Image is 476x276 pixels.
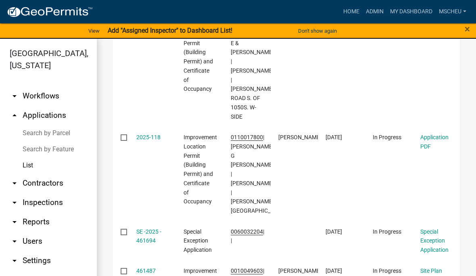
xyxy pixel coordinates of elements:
[278,268,322,274] span: michelle wilmington
[326,228,342,235] span: 08/10/2025
[420,228,449,253] a: Special Exception Application
[231,228,264,244] span: 0060032204 | |
[340,4,363,19] a: Home
[387,4,436,19] a: My Dashboard
[184,228,212,253] span: Special Exception Application
[10,178,19,188] i: arrow_drop_down
[326,134,342,140] span: 08/10/2025
[136,268,156,274] a: 461487
[10,236,19,246] i: arrow_drop_down
[420,134,449,150] a: Application PDF
[278,134,322,140] span: Edgar Clemente
[10,217,19,227] i: arrow_drop_down
[136,134,161,140] a: 2025-118
[436,4,470,19] a: mscheu
[231,134,285,214] span: 0110017800 | EDGAR G CLEMENTE HERNANDEZ | EDGAR G CLEMENTE | CARROLL STREET
[85,24,103,38] a: View
[465,23,470,35] span: ×
[231,21,274,120] span: 0050027505 | REX E & KATHRYN E MATHEW | PAUL BLACK | JORDAN ROAD S. OF 1050S. W-SIDE
[108,27,232,34] strong: Add "Assigned Inspector" to Dashboard List!
[326,268,342,274] span: 08/09/2025
[373,228,401,235] span: In Progress
[373,268,401,274] span: In Progress
[10,198,19,207] i: arrow_drop_down
[184,21,217,92] span: Improvement Location Permit (Building Permit) and Certificate of Occupancy
[465,24,470,34] button: Close
[136,228,161,244] a: SE -2025 - 461694
[295,24,340,38] button: Don't show again
[10,256,19,266] i: arrow_drop_down
[373,134,401,140] span: In Progress
[10,91,19,101] i: arrow_drop_down
[420,268,442,274] a: Site Plan
[10,111,19,120] i: arrow_drop_up
[184,134,217,205] span: Improvement Location Permit (Building Permit) and Certificate of Occupancy
[363,4,387,19] a: Admin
